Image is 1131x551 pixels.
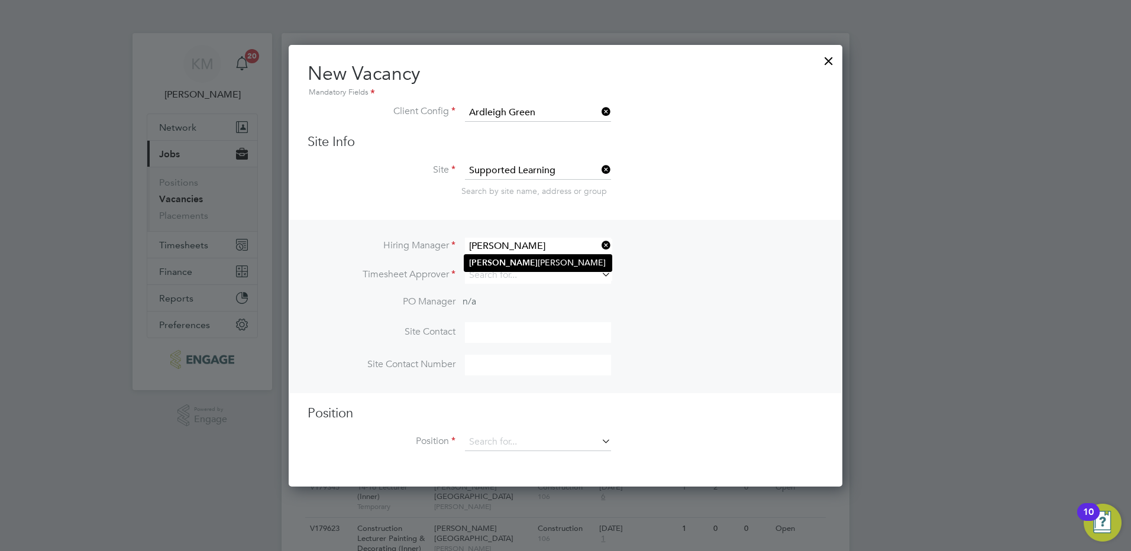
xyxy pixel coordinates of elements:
[308,164,455,176] label: Site
[308,134,823,151] h3: Site Info
[308,105,455,118] label: Client Config
[469,258,538,268] b: [PERSON_NAME]
[461,186,607,196] span: Search by site name, address or group
[1084,504,1122,542] button: Open Resource Center, 10 new notifications
[465,238,611,255] input: Search for...
[463,296,476,307] span: n/a
[308,405,823,422] h3: Position
[308,326,455,338] label: Site Contact
[464,255,612,271] li: [PERSON_NAME]
[465,104,611,122] input: Search for...
[308,358,455,371] label: Site Contact Number
[308,268,455,281] label: Timesheet Approver
[308,61,823,99] h2: New Vacancy
[465,162,611,180] input: Search for...
[465,267,611,284] input: Search for...
[308,239,455,252] label: Hiring Manager
[308,435,455,448] label: Position
[308,86,823,99] div: Mandatory Fields
[308,296,455,308] label: PO Manager
[465,433,611,451] input: Search for...
[1083,512,1094,527] div: 10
